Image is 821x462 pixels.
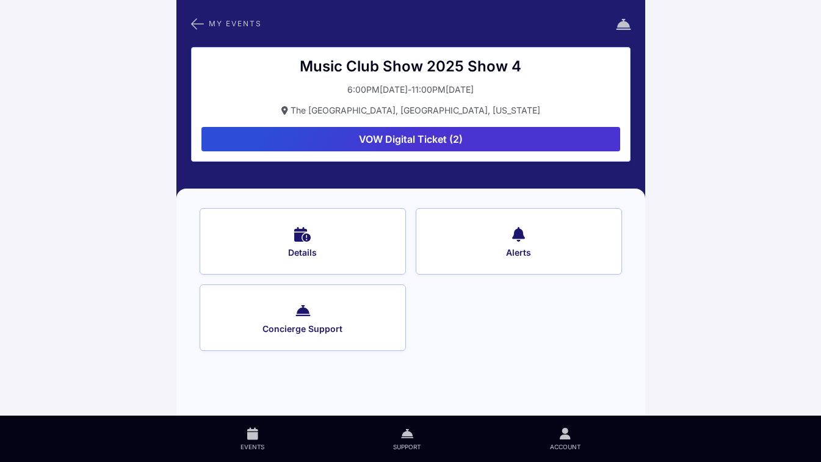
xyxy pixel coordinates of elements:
[209,20,262,27] span: My Events
[216,323,389,334] span: Concierge Support
[200,208,406,275] button: Details
[201,127,620,151] button: VOW Digital Ticket (2)
[176,416,329,462] a: Events
[191,16,262,32] button: My Events
[201,83,620,96] button: 6:00PM[DATE]-11:00PM[DATE]
[550,442,580,451] span: Account
[201,104,620,117] button: The [GEOGRAPHIC_DATA], [GEOGRAPHIC_DATA], [US_STATE]
[485,416,645,462] a: Account
[329,416,485,462] a: Support
[200,284,406,351] button: Concierge Support
[347,83,408,96] div: 6:00PM[DATE]
[432,247,606,258] span: Alerts
[216,247,389,258] span: Details
[291,105,540,115] span: The [GEOGRAPHIC_DATA], [GEOGRAPHIC_DATA], [US_STATE]
[411,83,474,96] div: 11:00PM[DATE]
[201,57,620,76] div: Music Club Show 2025 Show 4
[416,208,622,275] button: Alerts
[393,442,421,451] span: Support
[241,442,264,451] span: Events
